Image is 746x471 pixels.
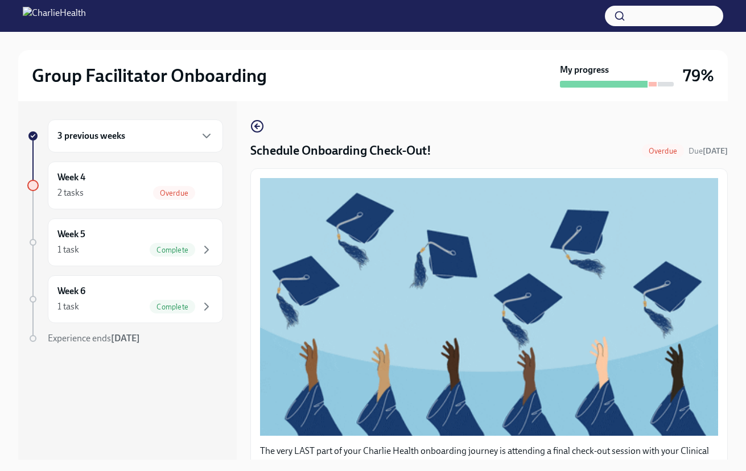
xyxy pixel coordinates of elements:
[23,7,86,25] img: CharlieHealth
[560,64,609,76] strong: My progress
[27,218,223,266] a: Week 51 taskComplete
[683,65,714,86] h3: 79%
[689,146,728,156] span: October 3rd, 2025 09:00
[48,333,140,344] span: Experience ends
[703,146,728,156] strong: [DATE]
[48,119,223,152] div: 3 previous weeks
[260,178,718,436] button: Zoom image
[689,146,728,156] span: Due
[57,243,79,256] div: 1 task
[32,64,267,87] h2: Group Facilitator Onboarding
[642,147,684,155] span: Overdue
[57,171,85,184] h6: Week 4
[57,228,85,241] h6: Week 5
[150,303,195,311] span: Complete
[27,275,223,323] a: Week 61 taskComplete
[27,162,223,209] a: Week 42 tasksOverdue
[111,333,140,344] strong: [DATE]
[57,130,125,142] h6: 3 previous weeks
[57,285,85,298] h6: Week 6
[57,187,84,199] div: 2 tasks
[260,445,718,470] p: The very LAST part of your Charlie Health onboarding journey is attending a final check-out sessi...
[250,142,431,159] h4: Schedule Onboarding Check-Out!
[150,246,195,254] span: Complete
[153,189,195,197] span: Overdue
[57,300,79,313] div: 1 task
